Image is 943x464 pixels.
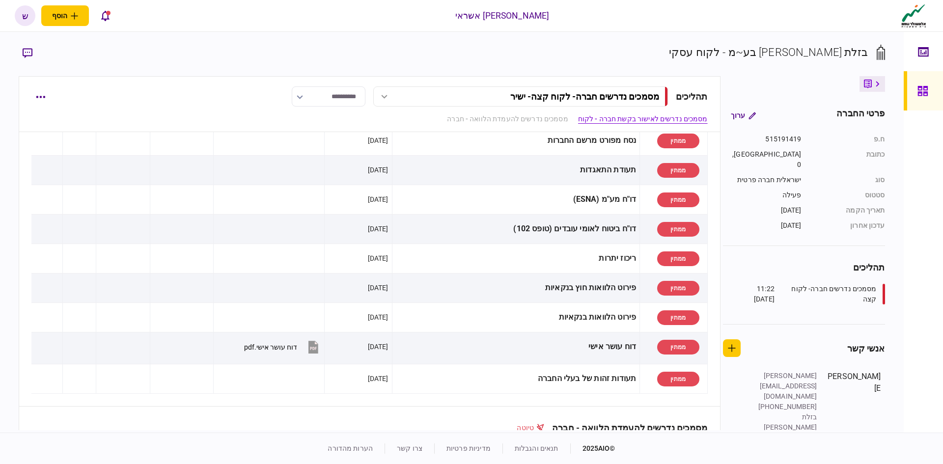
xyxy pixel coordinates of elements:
div: פירוט הלוואות בנקאיות [396,306,637,328]
img: client company logo [899,3,928,28]
button: פתח רשימת התראות [95,5,115,26]
div: [PERSON_NAME] אשראי [455,9,550,22]
div: ממתין [657,310,699,325]
div: ממתין [657,281,699,296]
a: מסמכים נדרשים לאישור בקשת חברה - לקוח [578,114,708,124]
div: דוח עושר אישי.pdf [244,343,297,351]
div: [GEOGRAPHIC_DATA], 0 [730,149,802,170]
div: כתובת [811,149,885,170]
div: ריכוז יתרות [396,247,637,270]
div: תאריך הקמה [811,205,885,216]
button: פתח תפריט להוספת לקוח [41,5,89,26]
div: תעודות זהות של בעלי החברה [396,368,637,390]
div: ממתין [657,134,699,148]
div: ממתין [657,192,699,207]
a: מסמכים נדרשים חברה- לקוח קצה11:22 [DATE] [735,284,885,304]
button: ערוך [723,107,764,124]
button: ש [15,5,35,26]
div: דוח עושר אישי [396,336,637,358]
a: מסמכים נדרשים להעמדת הלוואה - חברה [447,114,568,124]
div: דו"ח ביטוח לאומי עובדים (טופס 102) [396,218,637,240]
div: [DATE] [730,220,802,231]
button: מסמכים נדרשים חברה- לקוח קצה- ישיר [373,86,668,107]
button: דוח עושר אישי.pdf [244,336,321,358]
div: נסח מפורט מרשם החברות [396,130,637,152]
div: [PERSON_NAME][EMAIL_ADDRESS][DOMAIN_NAME] [753,371,817,402]
div: פעילה [730,190,802,200]
div: © 2025 AIO [570,443,615,454]
div: ממתין [657,251,699,266]
div: [PERSON_NAME] [827,371,881,443]
a: מדיניות פרטיות [446,444,491,452]
div: [DATE] [368,283,388,293]
div: מסמכים נדרשים חברה- לקוח קצה - ישיר [510,91,659,102]
div: עדכון אחרון [811,220,885,231]
div: בזלת [PERSON_NAME] בעמ [753,412,817,443]
div: [PHONE_NUMBER] [753,402,817,412]
div: [DATE] [730,205,802,216]
div: סטטוס [811,190,885,200]
div: פרטי החברה [836,107,885,124]
div: מסמכים נדרשים חברה- לקוח קצה [777,284,877,304]
div: תעודת התאגדות [396,159,637,181]
div: 515191419 [730,134,802,144]
div: [DATE] [368,165,388,175]
a: הערות מהדורה [328,444,373,452]
a: צרו קשר [397,444,422,452]
div: [DATE] [368,136,388,145]
div: דו"ח מע"מ (ESNA) [396,189,637,211]
div: פירוט הלוואות חוץ בנקאיות [396,277,637,299]
div: ממתין [657,340,699,355]
div: [DATE] [368,253,388,263]
div: סוג [811,175,885,185]
div: ישראלית חברה פרטית [730,175,802,185]
div: [DATE] [368,194,388,204]
div: [DATE] [368,312,388,322]
div: ממתין [657,163,699,178]
div: ממתין [657,372,699,386]
div: טיוטה [517,423,544,433]
div: ח.פ [811,134,885,144]
div: מסמכים נדרשים להעמדת הלוואה - חברה [544,423,707,433]
div: [DATE] [368,342,388,352]
div: [DATE] [368,224,388,234]
div: 11:22 [DATE] [735,284,775,304]
div: תהליכים [723,261,885,274]
div: תהליכים [676,90,708,103]
div: [DATE] [368,374,388,383]
div: בזלת [PERSON_NAME] בע~מ - לקוח עסקי [669,44,868,60]
div: אנשי קשר [847,342,885,355]
div: ממתין [657,222,699,237]
a: תנאים והגבלות [515,444,558,452]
